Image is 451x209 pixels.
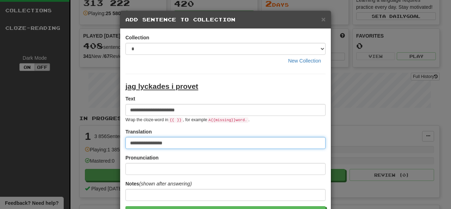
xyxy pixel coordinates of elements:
[125,82,198,90] u: jag lyckades i provet
[125,154,159,161] label: Pronunciation
[321,15,326,23] span: ×
[284,55,326,67] button: New Collection
[125,180,192,187] label: Notes
[125,128,152,135] label: Translation
[175,117,183,123] code: }}
[125,16,326,23] h5: Add Sentence to Collection
[125,34,149,41] label: Collection
[321,15,326,23] button: Close
[168,117,175,123] code: {{
[207,117,248,123] code: A {{ missing }} word.
[125,95,135,102] label: Text
[139,181,192,187] em: (shown after answering)
[125,117,249,122] small: Wrap the cloze-word in , for example .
